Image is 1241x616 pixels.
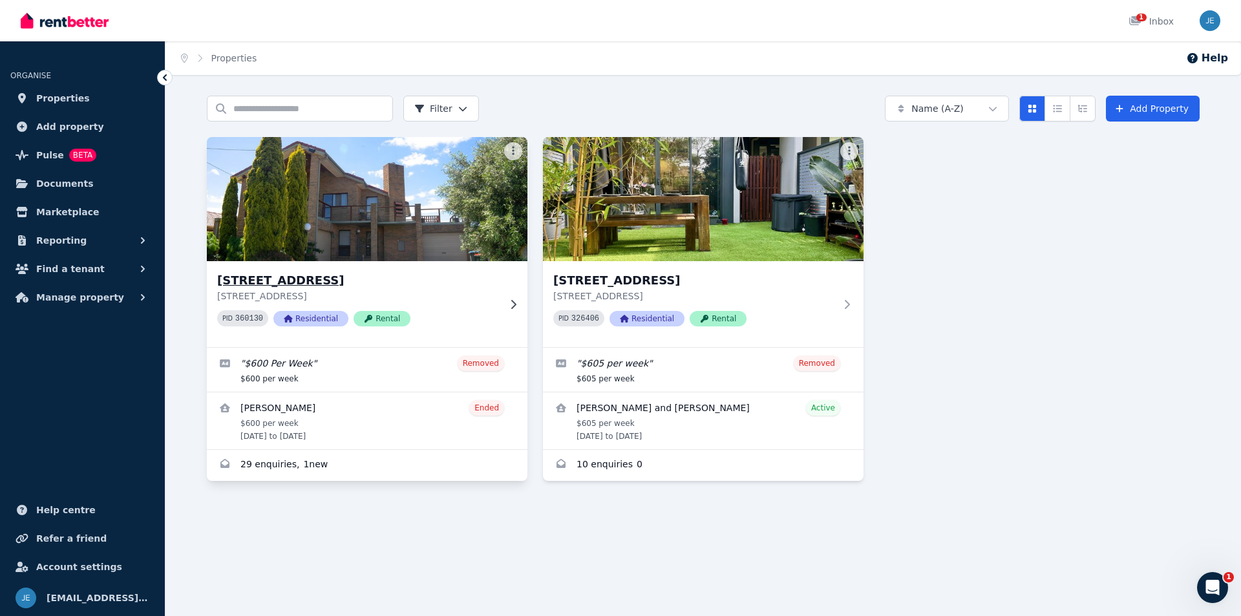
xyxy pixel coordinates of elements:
span: Residential [610,311,684,326]
a: Properties [211,53,257,63]
span: Residential [273,311,348,326]
span: Reporting [36,233,87,248]
span: Manage property [36,290,124,305]
a: Properties [10,85,154,111]
a: View details for Sophie Geary and Daryl Cornelius [543,392,864,449]
span: Add property [36,119,104,134]
button: Compact list view [1045,96,1070,122]
a: Help centre [10,497,154,523]
a: 14 Tudor Ct, Hoppers Crossing[STREET_ADDRESS][STREET_ADDRESS]PID 360130ResidentialRental [207,137,527,347]
span: Rental [354,311,410,326]
a: PulseBETA [10,142,154,168]
span: Refer a friend [36,531,107,546]
span: Rental [690,311,747,326]
button: More options [504,142,522,160]
span: Find a tenant [36,261,105,277]
span: Account settings [36,559,122,575]
span: 1 [1224,572,1234,582]
button: Reporting [10,228,154,253]
h3: [STREET_ADDRESS] [553,271,835,290]
h3: [STREET_ADDRESS] [217,271,499,290]
span: [EMAIL_ADDRESS][DOMAIN_NAME] [47,590,149,606]
button: Card view [1019,96,1045,122]
span: Marketplace [36,204,99,220]
a: Account settings [10,554,154,580]
a: 109/226 Bay Road, Sandringham[STREET_ADDRESS][STREET_ADDRESS]PID 326406ResidentialRental [543,137,864,347]
p: [STREET_ADDRESS] [217,290,499,303]
code: 326406 [571,314,599,323]
span: 1 [1136,14,1147,21]
nav: Breadcrumb [165,41,272,75]
img: jeffmutuku@gmail.com [16,588,36,608]
a: Enquiries for 14 Tudor Ct, Hoppers Crossing [207,450,527,481]
img: RentBetter [21,11,109,30]
button: Filter [403,96,479,122]
a: View details for Benjamin Hutchinson [207,392,527,449]
small: PID [558,315,569,322]
button: Find a tenant [10,256,154,282]
span: Help centre [36,502,96,518]
img: 14 Tudor Ct, Hoppers Crossing [199,134,536,264]
span: BETA [69,149,96,162]
img: jeffmutuku@gmail.com [1200,10,1220,31]
a: Marketplace [10,199,154,225]
span: Filter [414,102,452,115]
p: [STREET_ADDRESS] [553,290,835,303]
img: 109/226 Bay Road, Sandringham [543,137,864,261]
code: 360130 [235,314,263,323]
div: Inbox [1129,15,1174,28]
button: Expanded list view [1070,96,1096,122]
a: Add Property [1106,96,1200,122]
a: Refer a friend [10,526,154,551]
small: PID [222,315,233,322]
button: Help [1186,50,1228,66]
span: Pulse [36,147,64,163]
div: View options [1019,96,1096,122]
button: Manage property [10,284,154,310]
a: Documents [10,171,154,196]
span: Properties [36,90,90,106]
span: Name (A-Z) [911,102,964,115]
button: Name (A-Z) [885,96,1009,122]
button: More options [840,142,858,160]
a: Edit listing: $605 per week [543,348,864,392]
a: Add property [10,114,154,140]
span: Documents [36,176,94,191]
a: Enquiries for 109/226 Bay Road, Sandringham [543,450,864,481]
iframe: Intercom live chat [1197,572,1228,603]
a: Edit listing: $600 Per Week [207,348,527,392]
span: ORGANISE [10,71,51,80]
